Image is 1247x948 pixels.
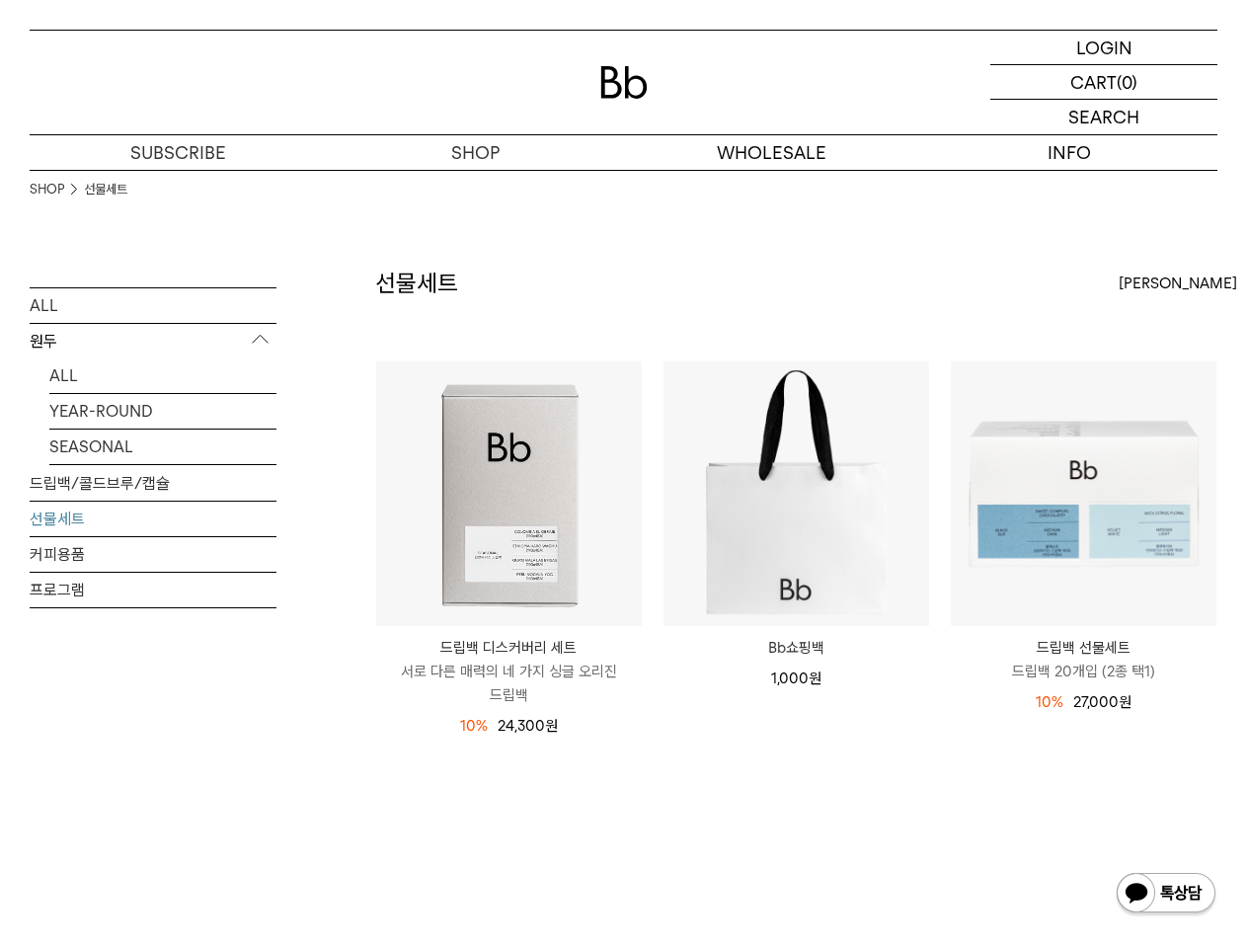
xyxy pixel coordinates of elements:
[1073,693,1131,711] span: 27,000
[376,660,642,707] p: 서로 다른 매력의 네 가지 싱글 오리진 드립백
[1119,272,1237,295] span: [PERSON_NAME]
[1068,100,1139,134] p: SEARCH
[49,357,276,392] a: ALL
[30,287,276,322] a: ALL
[663,636,929,660] a: Bb쇼핑백
[600,66,648,99] img: 로고
[1070,65,1117,99] p: CART
[460,714,488,738] div: 10%
[375,267,458,300] h2: 선물세트
[951,636,1216,683] a: 드립백 선물세트 드립백 20개입 (2종 택1)
[1117,65,1137,99] p: (0)
[624,135,921,170] p: WHOLESALE
[49,429,276,463] a: SEASONAL
[30,572,276,606] a: 프로그램
[49,393,276,428] a: YEAR-ROUND
[771,670,821,687] span: 1,000
[30,135,327,170] a: SUBSCRIBE
[30,536,276,571] a: 커피용품
[951,660,1216,683] p: 드립백 20개입 (2종 택1)
[1119,693,1131,711] span: 원
[809,670,821,687] span: 원
[990,31,1217,65] a: LOGIN
[84,180,127,199] a: 선물세트
[951,636,1216,660] p: 드립백 선물세트
[1036,690,1063,714] div: 10%
[376,636,642,660] p: 드립백 디스커버리 세트
[30,323,276,358] p: 원두
[30,465,276,500] a: 드립백/콜드브루/캡슐
[951,361,1216,627] img: 드립백 선물세트
[376,636,642,707] a: 드립백 디스커버리 세트 서로 다른 매력의 네 가지 싱글 오리진 드립백
[1115,871,1217,918] img: 카카오톡 채널 1:1 채팅 버튼
[663,361,929,627] img: Bb쇼핑백
[920,135,1217,170] p: INFO
[1076,31,1132,64] p: LOGIN
[545,717,558,735] span: 원
[30,501,276,535] a: 선물세트
[327,135,624,170] a: SHOP
[990,65,1217,100] a: CART (0)
[498,717,558,735] span: 24,300
[30,180,64,199] a: SHOP
[376,361,642,627] img: 드립백 디스커버리 세트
